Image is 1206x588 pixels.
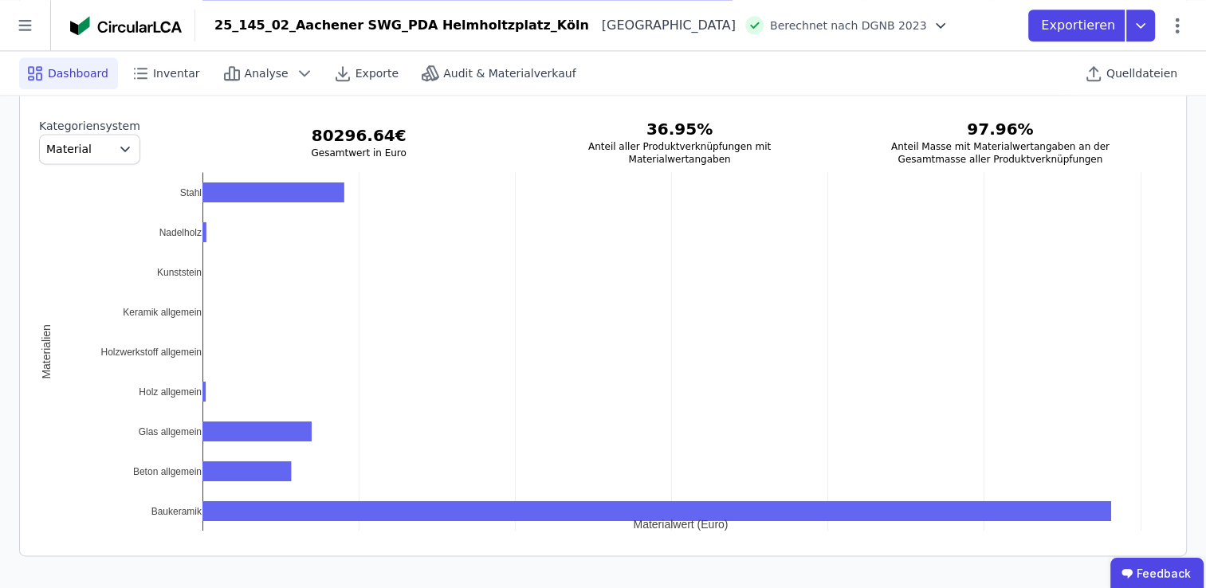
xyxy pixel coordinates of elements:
span: Audit & Materialverkauf [443,65,576,81]
span: Inventar [153,65,200,81]
p: Exportieren [1041,16,1118,35]
div: 25_145_02_Aachener SWG_PDA Helmholtzplatz_Köln [214,16,589,35]
span: Dashboard [48,65,108,81]
span: Berechnet nach DGNB 2023 [770,18,927,33]
h3: Anteil aller Produktverknüpfungen mit Materialwertangaben [544,140,814,166]
div: [GEOGRAPHIC_DATA] [589,16,736,35]
h3: 97.96 % [866,118,1135,140]
span: Material [46,141,92,157]
img: Concular [70,16,182,35]
button: Material [39,134,140,164]
label: Kategoriensystem [39,118,140,134]
span: Quelldateien [1106,65,1177,81]
span: Exporte [356,65,399,81]
h3: 36.95 % [544,118,814,140]
h3: Anteil Masse mit Materialwertangaben an der Gesamtmasse aller Produktverknüpfungen [866,140,1135,166]
h3: 80296.64 € [224,124,493,147]
span: Analyse [245,65,289,81]
h3: Gesamtwert in Euro [224,147,493,159]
